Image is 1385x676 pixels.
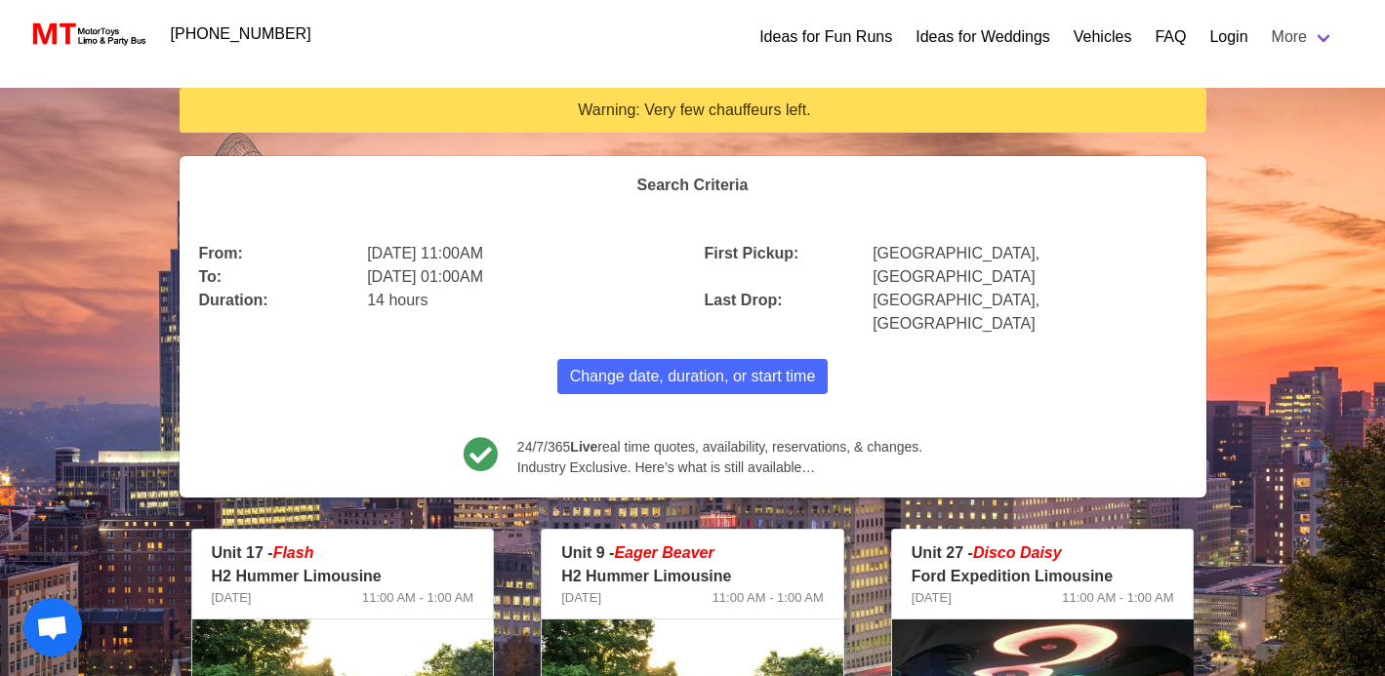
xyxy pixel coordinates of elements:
span: 24/7/365 real time quotes, availability, reservations, & changes. [517,437,922,457]
a: More [1260,18,1346,57]
h4: Search Criteria [199,176,1187,194]
a: FAQ [1155,25,1186,49]
b: Last Drop: [705,292,783,308]
span: [DATE] [912,588,952,608]
b: From: [199,245,243,261]
div: Warning: Very few chauffeurs left. [195,99,1195,121]
a: [PHONE_NUMBER] [159,15,323,54]
div: Open chat [23,598,82,656]
span: 11:00 AM - 1:00 AM [1062,588,1173,608]
div: [DATE] 01:00AM [355,254,692,289]
span: [DATE] [561,588,601,608]
div: [GEOGRAPHIC_DATA], [GEOGRAPHIC_DATA] [861,277,1198,336]
div: [DATE] 11:00AM [355,230,692,265]
span: 11:00 AM - 1:00 AM [362,588,473,608]
p: Unit 17 - [212,541,474,565]
b: Live [570,439,597,455]
p: Ford Expedition Limousine [912,565,1174,588]
em: Eager Beaver [614,544,713,561]
img: MotorToys Logo [27,20,147,48]
b: First Pickup: [705,245,799,261]
a: Login [1209,25,1247,49]
p: Unit 27 - [912,541,1174,565]
span: 11:00 AM - 1:00 AM [713,588,824,608]
p: Unit 9 - [561,541,824,565]
em: Disco Daisy [973,544,1062,561]
p: H2 Hummer Limousine [561,565,824,588]
span: [DATE] [212,588,252,608]
b: To: [199,268,223,285]
div: 14 hours [355,277,692,312]
b: Duration: [199,292,268,308]
div: [GEOGRAPHIC_DATA], [GEOGRAPHIC_DATA] [861,230,1198,289]
a: Ideas for Fun Runs [759,25,892,49]
button: Change date, duration, or start time [557,359,829,394]
a: Vehicles [1074,25,1132,49]
p: H2 Hummer Limousine [212,565,474,588]
em: Flash [273,544,314,561]
a: Ideas for Weddings [916,25,1050,49]
span: Change date, duration, or start time [570,365,816,388]
span: Industry Exclusive. Here’s what is still available… [517,457,922,478]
